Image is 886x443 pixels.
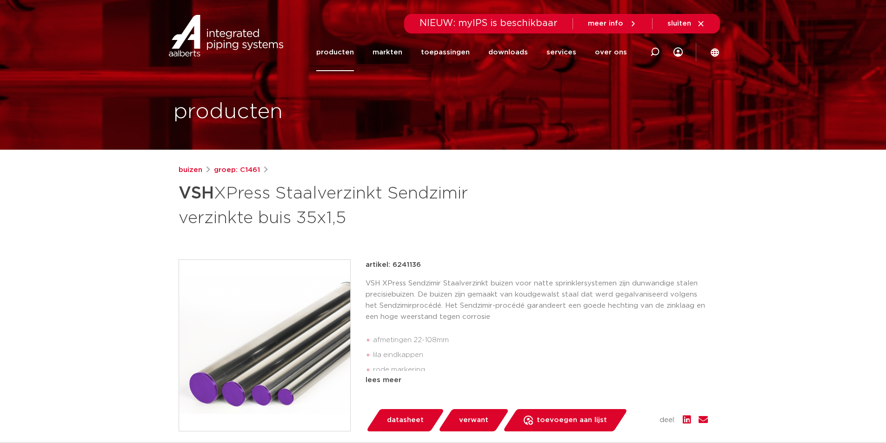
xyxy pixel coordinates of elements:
[438,409,509,431] a: verwant
[366,409,445,431] a: datasheet
[667,20,705,28] a: sluiten
[179,260,350,431] img: Product Image for VSH XPress Staalverzinkt Sendzimir verzinkte buis 35x1,5
[546,33,576,71] a: services
[179,179,528,230] h1: XPress Staalverzinkt Sendzimir verzinkte buis 35x1,5
[588,20,637,28] a: meer info
[421,33,470,71] a: toepassingen
[459,413,488,428] span: verwant
[179,185,214,202] strong: VSH
[660,415,675,426] span: deel:
[366,278,708,323] p: VSH XPress Sendzimir Staalverzinkt buizen voor natte sprinklersystemen zijn dunwandige stalen pre...
[373,333,708,348] li: afmetingen 22-108mm
[373,363,708,377] li: rode markering
[667,20,691,27] span: sluiten
[214,165,260,176] a: groep: C1461
[373,33,402,71] a: markten
[595,33,627,71] a: over ons
[420,19,558,28] span: NIEUW: myIPS is beschikbaar
[173,97,283,127] h1: producten
[387,413,424,428] span: datasheet
[179,165,202,176] a: buizen
[488,33,528,71] a: downloads
[588,20,623,27] span: meer info
[366,259,421,271] p: artikel: 6241136
[366,375,708,386] div: lees meer
[537,413,607,428] span: toevoegen aan lijst
[316,33,627,71] nav: Menu
[373,348,708,363] li: lila eindkappen
[316,33,354,71] a: producten
[673,33,683,71] div: my IPS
